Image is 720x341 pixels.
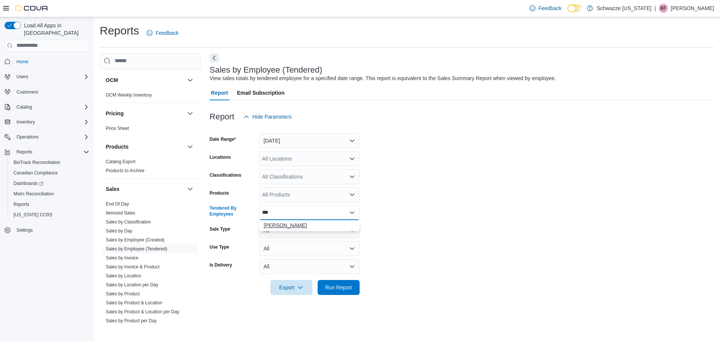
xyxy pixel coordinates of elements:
span: Sales by Employee (Tendered) [106,246,167,252]
p: | [654,4,656,13]
button: OCM [186,76,195,85]
a: Sales by Product [106,291,140,296]
span: BF [660,4,666,13]
button: Catalog [13,103,35,112]
button: OCM [106,76,184,84]
button: Settings [1,225,92,235]
span: Users [16,74,28,80]
a: Sales by Product per Day [106,318,157,323]
div: OCM [100,91,201,103]
span: Reports [10,200,89,209]
a: End Of Day [106,201,129,207]
button: Close list of options [349,210,355,216]
label: Date Range [210,136,236,142]
span: Sales by Location [106,273,141,279]
span: BioTrack Reconciliation [13,159,60,165]
button: Sales [186,185,195,194]
h3: Pricing [106,110,123,117]
a: [US_STATE] CCRS [10,210,55,219]
a: Sales by Employee (Created) [106,237,165,243]
span: Dashboards [10,179,89,188]
button: Open list of options [349,174,355,180]
span: Operations [13,133,89,141]
span: Home [13,57,89,66]
span: Operations [16,134,39,140]
a: Sales by Employee (Tendered) [106,246,167,252]
button: BioTrack Reconciliation [7,157,92,168]
button: Canadian Compliance [7,168,92,178]
label: Classifications [210,172,241,178]
label: Locations [210,154,231,160]
span: Metrc Reconciliation [10,189,89,198]
span: Export [275,280,308,295]
span: Customers [16,89,38,95]
span: Run Report [325,284,352,291]
button: Users [1,71,92,82]
button: Hide Parameters [240,109,295,124]
label: Is Delivery [210,262,232,268]
p: [PERSON_NAME] [671,4,714,13]
a: Dashboards [10,179,46,188]
label: Sale Type [210,226,230,232]
span: Sales by Employee (Created) [106,237,165,243]
button: Catalog [1,102,92,112]
a: Sales by Product & Location per Day [106,309,179,314]
a: Sales by Invoice [106,255,138,261]
button: Customers [1,86,92,97]
button: Next [210,54,219,63]
button: Operations [13,133,42,141]
span: Load All Apps in [GEOGRAPHIC_DATA] [21,22,89,37]
a: Metrc Reconciliation [10,189,57,198]
span: [US_STATE] CCRS [13,212,52,218]
label: Use Type [210,244,229,250]
span: Catalog [16,104,32,110]
a: Feedback [144,25,181,40]
button: Sales [106,185,184,193]
button: Pricing [186,109,195,118]
span: Feedback [156,29,178,37]
a: Home [13,57,31,66]
h3: OCM [106,76,118,84]
button: All [259,259,360,274]
button: Products [186,142,195,151]
span: Catalog [13,103,89,112]
span: Customers [13,87,89,97]
a: Canadian Compliance [10,168,61,177]
span: BioTrack Reconciliation [10,158,89,167]
span: Feedback [538,4,561,12]
span: [PERSON_NAME] [264,222,355,229]
a: Itemized Sales [106,210,135,216]
h3: Sales by Employee (Tendered) [210,66,322,74]
div: Pricing [100,124,201,136]
button: All [259,241,360,256]
span: Settings [16,227,33,233]
span: Sales by Product per Day [106,318,157,324]
button: Pricing [106,110,184,117]
span: Report [211,85,228,100]
a: Feedback [526,1,564,16]
input: Dark Mode [567,4,583,12]
button: [US_STATE] CCRS [7,210,92,220]
span: Metrc Reconciliation [13,191,54,197]
button: Metrc Reconciliation [7,189,92,199]
button: Reports [1,147,92,157]
a: Sales by Day [106,228,132,234]
button: [DATE] [259,133,360,148]
div: Choose from the following options [259,220,360,231]
a: Sales by Invoice & Product [106,264,159,270]
span: Sales by Invoice & Product [106,264,159,270]
div: View sales totals by tendered employee for a specified date range. This report is equivalent to t... [210,74,556,82]
span: Sales by Product & Location [106,300,162,306]
button: Inventory [13,118,38,127]
a: Sales by Product & Location [106,300,162,305]
button: Inventory [1,117,92,127]
a: Reports [10,200,32,209]
span: Canadian Compliance [13,170,58,176]
h1: Reports [100,23,139,38]
button: Run Report [318,280,360,295]
a: OCM Weekly Inventory [106,92,152,98]
h3: Products [106,143,129,150]
a: Products to Archive [106,168,144,173]
span: Reports [13,201,29,207]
